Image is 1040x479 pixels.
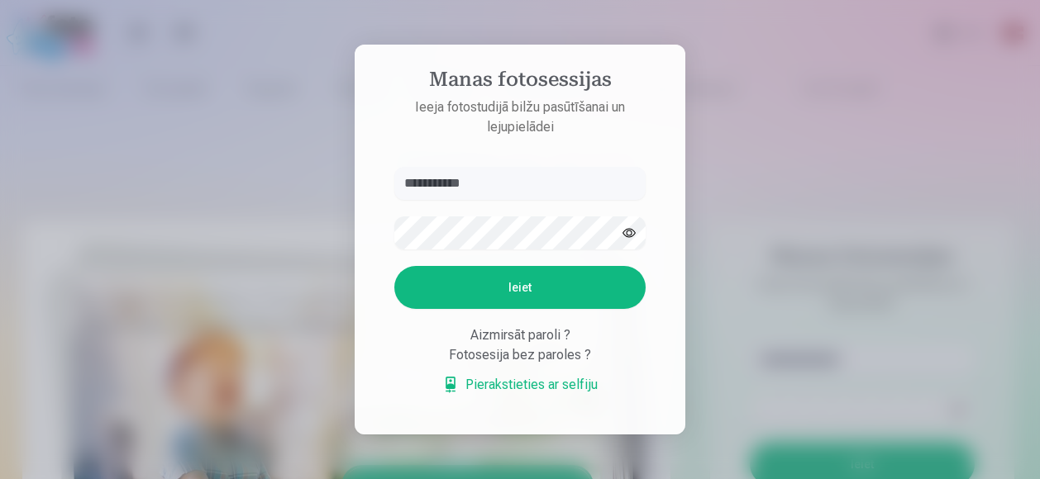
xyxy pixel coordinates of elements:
div: Fotosesija bez paroles ? [394,345,646,365]
div: Aizmirsāt paroli ? [394,325,646,345]
a: Pierakstieties ar selfiju [442,375,598,395]
p: Ieeja fotostudijā bilžu pasūtīšanai un lejupielādei [378,97,662,137]
button: Ieiet [394,266,646,309]
h4: Manas fotosessijas [378,68,662,97]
